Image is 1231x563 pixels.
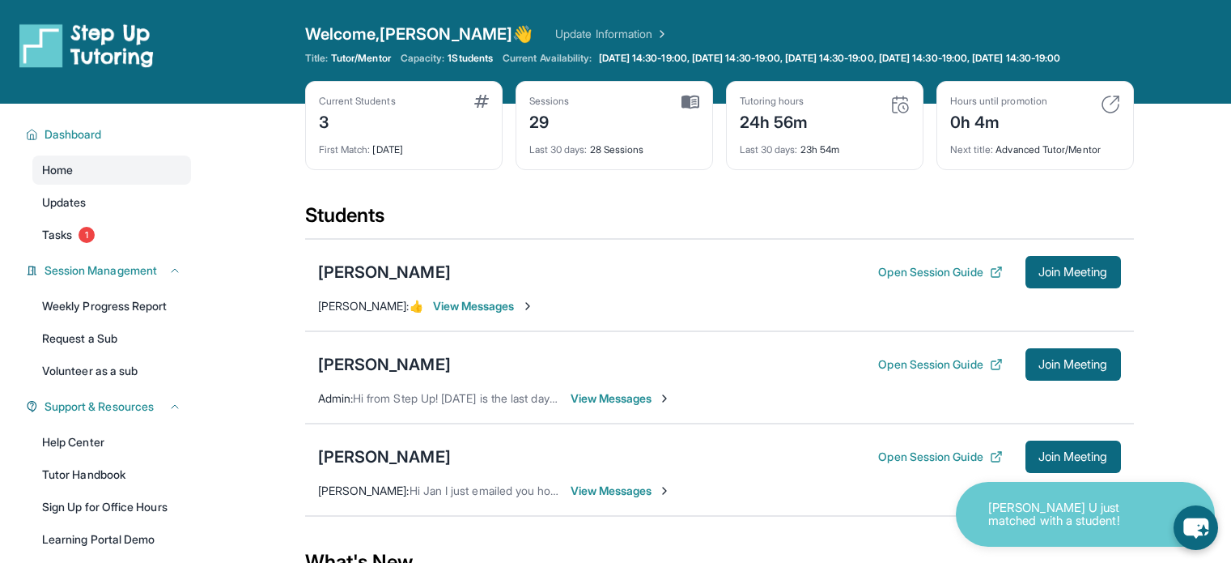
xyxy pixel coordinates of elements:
div: [PERSON_NAME] [318,446,451,468]
a: Tutor Handbook [32,460,191,489]
a: Volunteer as a sub [32,356,191,386]
div: 28 Sessions [529,134,699,156]
div: 24h 56m [740,108,809,134]
a: Weekly Progress Report [32,292,191,321]
div: [PERSON_NAME] [318,261,451,284]
span: Tutor/Mentor [331,52,391,65]
span: [PERSON_NAME] : [318,484,410,497]
span: Tasks [42,227,72,243]
img: card [681,95,699,109]
div: 3 [319,108,396,134]
div: [DATE] [319,134,489,156]
span: Updates [42,194,87,211]
img: logo [19,23,154,68]
span: Join Meeting [1038,267,1108,277]
div: Sessions [529,95,570,108]
a: Help Center [32,428,191,457]
p: [PERSON_NAME] U just matched with a student! [988,501,1150,528]
span: [PERSON_NAME] : [318,299,410,313]
button: Support & Resources [38,399,181,415]
a: Update Information [555,26,669,42]
span: First Match : [319,143,371,156]
img: card [1101,95,1120,114]
span: Welcome, [PERSON_NAME] 👋 [305,23,533,45]
img: Chevron-Right [658,484,671,497]
span: Capacity: [401,52,445,65]
button: Join Meeting [1025,256,1121,288]
button: Open Session Guide [878,356,1002,373]
img: card [474,95,489,108]
div: Advanced Tutor/Mentor [950,134,1120,156]
span: 1 Students [448,52,493,65]
span: Last 30 days : [740,143,798,156]
div: Hours until promotion [950,95,1047,108]
span: View Messages [433,298,534,314]
span: View Messages [571,390,672,407]
a: Tasks1 [32,220,191,250]
a: Home [32,156,191,185]
span: Join Meeting [1038,452,1108,462]
a: Learning Portal Demo [32,525,191,554]
img: Chevron-Right [521,300,534,313]
span: 👍 [410,299,423,313]
span: View Messages [571,483,672,499]
div: 29 [529,108,570,134]
a: Sign Up for Office Hours [32,493,191,522]
div: 23h 54m [740,134,910,156]
button: Open Session Guide [878,449,1002,465]
span: Join Meeting [1038,360,1108,369]
span: Title: [305,52,328,65]
button: Open Session Guide [878,264,1002,280]
span: Next title : [950,143,994,156]
span: [DATE] 14:30-19:00, [DATE] 14:30-19:00, [DATE] 14:30-19:00, [DATE] 14:30-19:00, [DATE] 14:30-19:00 [599,52,1061,65]
span: Session Management [45,262,157,279]
div: Tutoring hours [740,95,809,108]
span: Support & Resources [45,399,154,415]
button: Dashboard [38,126,181,143]
span: Admin : [318,391,353,405]
img: Chevron Right [652,26,669,42]
button: Session Management [38,262,181,279]
span: 1 [79,227,95,243]
span: Dashboard [45,126,102,143]
div: Current Students [319,95,396,108]
button: Join Meeting [1025,441,1121,473]
img: Chevron-Right [658,392,671,405]
div: Students [305,203,1134,238]
a: [DATE] 14:30-19:00, [DATE] 14:30-19:00, [DATE] 14:30-19:00, [DATE] 14:30-19:00, [DATE] 14:30-19:00 [596,52,1064,65]
img: card [890,95,910,114]
span: Current Availability: [503,52,592,65]
div: [PERSON_NAME] [318,353,451,376]
div: 0h 4m [950,108,1047,134]
a: Request a Sub [32,324,191,353]
span: Home [42,162,73,178]
button: chat-button [1174,505,1218,550]
span: Last 30 days : [529,143,588,156]
a: Updates [32,188,191,217]
button: Join Meeting [1025,348,1121,381]
span: Hi Jan I just emailed you homework sheet for [DATE] [410,484,681,497]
